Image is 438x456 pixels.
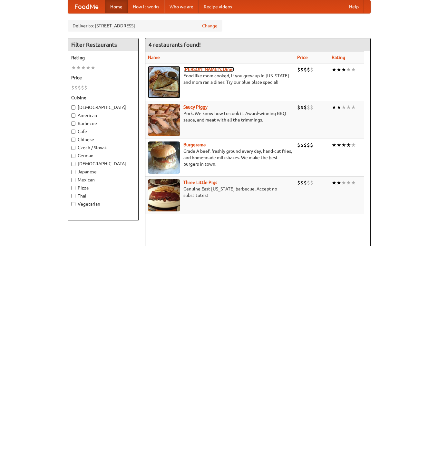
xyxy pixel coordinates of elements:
[148,55,160,60] a: Name
[71,202,75,206] input: Vegetarian
[346,179,351,186] li: ★
[351,104,356,111] li: ★
[297,66,300,73] li: $
[344,0,364,13] a: Help
[183,180,217,185] a: Three Little Pigs
[304,141,307,149] li: $
[297,55,308,60] a: Price
[300,141,304,149] li: $
[81,84,84,91] li: $
[71,94,135,101] h5: Cuisine
[310,104,313,111] li: $
[297,179,300,186] li: $
[149,42,201,48] ng-pluralize: 4 restaurants found!
[71,201,135,207] label: Vegetarian
[304,66,307,73] li: $
[81,64,86,71] li: ★
[71,177,135,183] label: Mexican
[332,179,336,186] li: ★
[74,84,78,91] li: $
[148,66,180,98] img: sallys.jpg
[71,121,75,126] input: Barbecue
[332,66,336,73] li: ★
[68,38,138,51] h4: Filter Restaurants
[71,146,75,150] input: Czech / Slovak
[71,112,135,119] label: American
[148,148,292,167] p: Grade A beef, freshly ground every day, hand-cut fries, and home-made milkshakes. We make the bes...
[300,104,304,111] li: $
[68,0,105,13] a: FoodMe
[84,84,87,91] li: $
[71,113,75,118] input: American
[307,179,310,186] li: $
[341,179,346,186] li: ★
[148,110,292,123] p: Pork. We know how to cook it. Award-winning BBQ sauce, and meat with all the trimmings.
[71,169,135,175] label: Japanese
[128,0,164,13] a: How it works
[71,130,75,134] input: Cafe
[300,179,304,186] li: $
[183,104,208,110] a: Saucy Piggy
[341,66,346,73] li: ★
[310,141,313,149] li: $
[71,105,75,110] input: [DEMOGRAPHIC_DATA]
[71,54,135,61] h5: Rating
[351,141,356,149] li: ★
[71,84,74,91] li: $
[78,84,81,91] li: $
[310,179,313,186] li: $
[307,104,310,111] li: $
[304,104,307,111] li: $
[346,66,351,73] li: ★
[164,0,199,13] a: Who we are
[148,104,180,136] img: saucy.jpg
[68,20,222,32] div: Deliver to: [STREET_ADDRESS]
[71,186,75,190] input: Pizza
[71,136,135,143] label: Chinese
[71,152,135,159] label: German
[304,179,307,186] li: $
[336,104,341,111] li: ★
[297,141,300,149] li: $
[351,66,356,73] li: ★
[307,141,310,149] li: $
[199,0,237,13] a: Recipe videos
[71,178,75,182] input: Mexican
[346,104,351,111] li: ★
[71,193,135,199] label: Thai
[336,66,341,73] li: ★
[332,55,345,60] a: Rating
[332,141,336,149] li: ★
[71,104,135,111] label: [DEMOGRAPHIC_DATA]
[71,138,75,142] input: Chinese
[341,141,346,149] li: ★
[332,104,336,111] li: ★
[183,142,206,147] a: Burgerama
[71,170,75,174] input: Japanese
[202,23,218,29] a: Change
[91,64,95,71] li: ★
[71,128,135,135] label: Cafe
[183,67,234,72] a: [PERSON_NAME]'s Diner
[148,179,180,211] img: littlepigs.jpg
[336,141,341,149] li: ★
[341,104,346,111] li: ★
[307,66,310,73] li: $
[336,179,341,186] li: ★
[71,160,135,167] label: [DEMOGRAPHIC_DATA]
[71,194,75,198] input: Thai
[71,64,76,71] li: ★
[148,186,292,199] p: Genuine East [US_STATE] barbecue. Accept no substitutes!
[148,141,180,174] img: burgerama.jpg
[105,0,128,13] a: Home
[148,73,292,85] p: Food like mom cooked, if you grew up in [US_STATE] and mom ran a diner. Try our blue plate special!
[71,162,75,166] input: [DEMOGRAPHIC_DATA]
[297,104,300,111] li: $
[71,154,75,158] input: German
[71,74,135,81] h5: Price
[86,64,91,71] li: ★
